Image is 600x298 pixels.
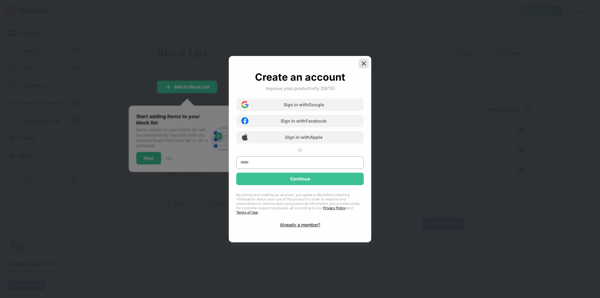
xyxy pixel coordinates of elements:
[283,102,324,107] div: Sign in with Google
[297,147,302,153] div: Or
[236,210,258,215] a: Terms of Use
[241,134,248,141] img: apple-icon.png
[266,86,335,91] div: Improve your productivity [DATE]
[255,71,345,83] div: Create an account
[323,206,346,210] a: Privacy Policy
[281,118,327,124] div: Sign in with Facebook
[241,101,248,108] img: google-icon.png
[241,117,248,124] img: facebook-icon.png
[236,193,364,215] div: By joining and creating an account, you agree to BlockSite collecting information about your use ...
[280,222,320,227] div: Already a member?
[285,134,322,140] div: Sign in with Apple
[290,176,310,181] div: Continue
